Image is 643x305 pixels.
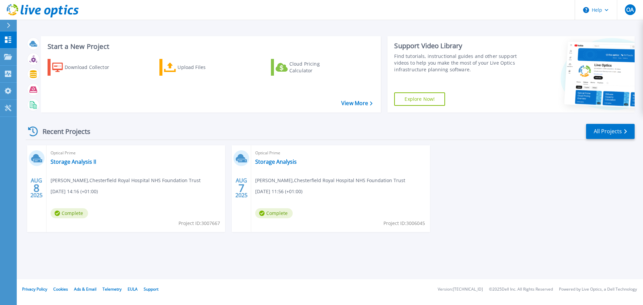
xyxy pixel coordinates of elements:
a: Storage Analysis [255,158,297,165]
span: [PERSON_NAME] , Chesterfield Royal Hospital NHS Foundation Trust [255,177,405,184]
a: Support [144,286,158,292]
span: OA [626,7,634,12]
a: Explore Now! [394,92,445,106]
span: Optical Prime [51,149,221,157]
li: Version: [TECHNICAL_ID] [438,287,483,292]
li: Powered by Live Optics, a Dell Technology [559,287,637,292]
span: Project ID: 3006045 [383,220,425,227]
div: AUG 2025 [30,176,43,200]
a: Privacy Policy [22,286,47,292]
span: Optical Prime [255,149,426,157]
div: Download Collector [65,61,118,74]
a: Download Collector [48,59,122,76]
span: [PERSON_NAME] , Chesterfield Royal Hospital NHS Foundation Trust [51,177,201,184]
div: Cloud Pricing Calculator [289,61,343,74]
a: Storage Analysis II [51,158,96,165]
span: [DATE] 11:56 (+01:00) [255,188,302,195]
a: Cloud Pricing Calculator [271,59,346,76]
a: Ads & Email [74,286,96,292]
li: © 2025 Dell Inc. All Rights Reserved [489,287,553,292]
div: AUG 2025 [235,176,248,200]
a: EULA [128,286,138,292]
div: Find tutorials, instructional guides and other support videos to help you make the most of your L... [394,53,520,73]
div: Upload Files [177,61,231,74]
a: Telemetry [102,286,122,292]
a: All Projects [586,124,635,139]
span: Project ID: 3007667 [178,220,220,227]
h3: Start a New Project [48,43,372,50]
a: View More [341,100,372,106]
div: Support Video Library [394,42,520,50]
a: Cookies [53,286,68,292]
a: Upload Files [159,59,234,76]
span: 7 [238,185,244,191]
span: [DATE] 14:16 (+01:00) [51,188,98,195]
div: Recent Projects [26,123,99,140]
span: 8 [33,185,40,191]
span: Complete [51,208,88,218]
span: Complete [255,208,293,218]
